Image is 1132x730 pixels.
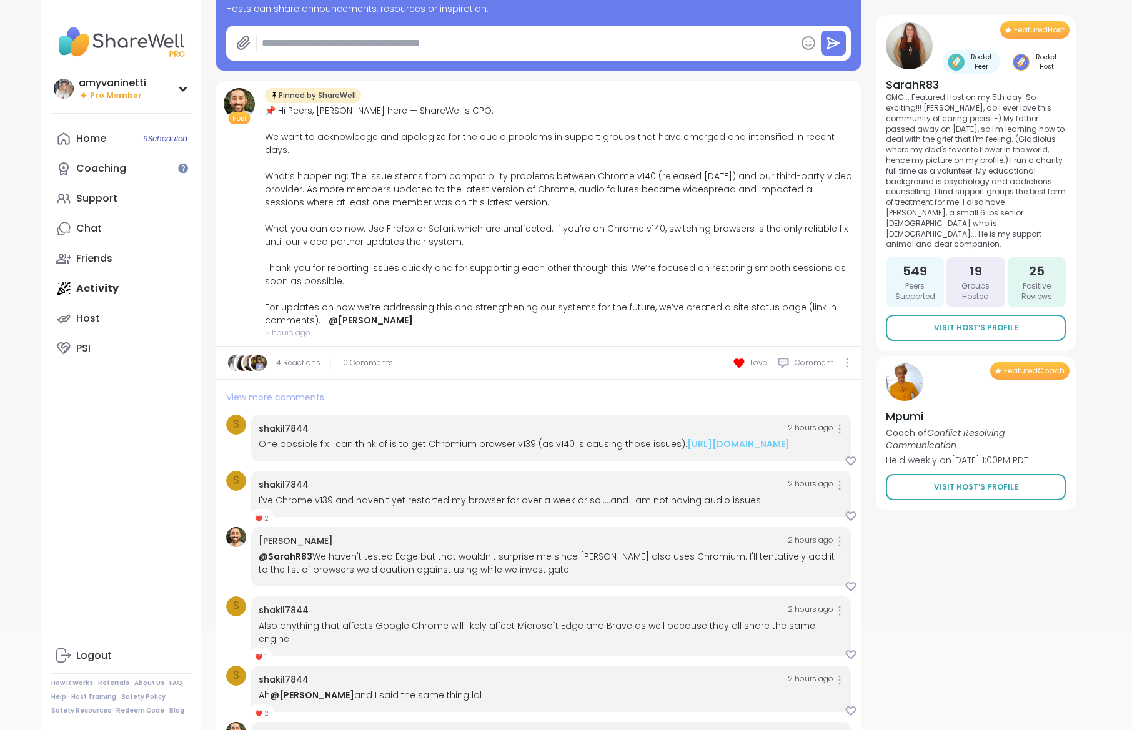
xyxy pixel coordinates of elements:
span: 2 [265,709,269,718]
span: Rocket Peer [967,52,995,71]
h4: SarahR83 [886,77,1066,92]
div: Friends [76,252,112,265]
a: Logout [51,641,191,671]
a: Help [51,693,66,701]
span: ❤️ [255,653,262,662]
img: Rocket Peer [948,54,965,71]
img: JonathanT [243,355,259,371]
img: Mpumi [886,363,923,401]
a: FAQ [169,679,182,688]
span: 10 Comments [341,357,393,368]
div: Coaching [76,162,126,175]
span: 1 [265,653,267,662]
a: Referrals [98,679,129,688]
a: Friends [51,244,191,274]
span: s [233,598,239,614]
span: 2 [265,514,269,523]
span: 2 hours ago [788,535,833,548]
a: How It Works [51,679,93,688]
span: 2 hours ago [788,422,833,435]
a: shakil7844 [259,422,309,435]
span: Visit Host’s Profile [934,481,1018,493]
span: Visit Host’s Profile [934,322,1018,333]
span: s [233,473,239,489]
img: Rocket Host [1013,54,1030,71]
img: amyvaninetti [228,355,244,371]
span: Positive Reviews [1013,281,1061,302]
a: Blog [169,706,184,715]
span: Host [232,114,247,123]
a: Safety Resources [51,706,111,715]
span: s [233,417,239,433]
span: Featured Coach [1004,366,1065,376]
iframe: Spotlight [178,163,188,173]
p: Coach of [886,427,1066,451]
span: ❤️ [255,709,262,718]
span: 2 hours ago [788,604,833,617]
div: amyvaninetti [79,76,146,90]
span: Rocket Host [1032,52,1061,71]
span: 9 Scheduled [143,134,187,144]
a: @[PERSON_NAME] [270,689,354,701]
p: OMG... Featured Host on my 5th day! So exciting!!! [PERSON_NAME], do I ever love this community o... [886,92,1066,250]
div: 📌 Hi Peers, [PERSON_NAME] here — ShareWell’s CPO. We want to acknowledge and apologize for the au... [265,104,853,327]
a: Home9Scheduled [51,124,191,154]
a: @[PERSON_NAME] [329,314,413,327]
a: Chat [51,214,191,244]
a: s [226,596,246,616]
a: @SarahR83 [259,550,312,563]
a: Host [51,303,191,333]
a: shakil7844 [259,673,309,686]
span: 549 [903,262,927,280]
span: Comment [795,357,833,368]
a: Redeem Code [116,706,164,715]
span: 19 [970,262,982,280]
div: We haven't tested Edge but that wouldn't surprise me since [PERSON_NAME] also uses Chromium. I'll... [259,550,843,576]
img: cececheng [236,355,252,371]
img: ShareWell Nav Logo [51,20,191,64]
a: Visit Host’s Profile [886,474,1066,500]
div: Support [76,192,117,205]
img: amyvaninetti [54,79,74,99]
span: Featured Host [1014,25,1065,35]
i: Conflict Resolving Communication [886,427,1005,451]
img: brett [224,88,255,119]
div: Host [76,312,100,325]
span: Love [750,357,767,368]
div: Ah and I said the same thing lol [259,689,843,702]
a: Support [51,184,191,214]
span: 2 hours ago [788,478,833,491]
a: shakil7844 [259,604,309,616]
div: One possible fix I can think of is to get Chromium browser v139 (as v140 is causing those issues). [259,438,843,451]
span: 5 hours ago [265,327,853,338]
span: Peers Supported [891,281,939,302]
a: Coaching [51,154,191,184]
span: ❤️ [255,514,262,523]
div: Logout [76,649,112,663]
a: Visit Host’s Profile [886,315,1066,341]
a: About Us [134,679,164,688]
div: Home [76,132,106,146]
div: I've Chrome v139 and haven't yet restarted my browser for over a week or so.....and I am not havi... [259,494,843,507]
a: s [226,415,246,435]
a: PSI [51,333,191,363]
div: PSI [76,342,91,355]
span: 2 hours ago [788,673,833,686]
span: s [233,668,239,684]
span: Pro Member [90,91,142,101]
span: View more comments [226,391,324,403]
p: Held weekly on [DATE] 1:00PM PDT [886,454,1066,466]
h4: Mpumi [886,408,1066,424]
img: brett [226,527,246,547]
a: Safety Policy [121,693,166,701]
div: Pinned by ShareWell [265,88,361,103]
img: SarahR83 [886,22,933,69]
a: s [226,666,246,686]
img: Mana [251,355,267,371]
span: 25 [1029,262,1045,280]
a: [URL][DOMAIN_NAME] [687,438,790,450]
a: 4 Reactions [276,357,320,368]
a: s [226,471,246,491]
